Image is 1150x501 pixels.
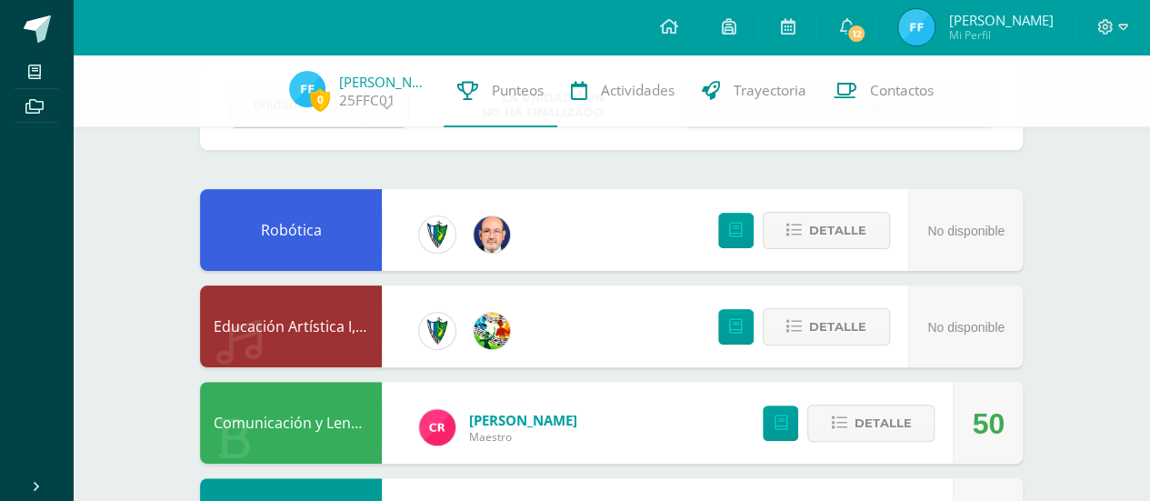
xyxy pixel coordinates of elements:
a: Punteos [444,55,557,127]
span: Maestro [469,429,577,445]
img: 9f174a157161b4ddbe12118a61fed988.png [419,216,455,253]
span: No disponible [927,320,1005,335]
a: Trayectoria [688,55,820,127]
img: 9f174a157161b4ddbe12118a61fed988.png [419,313,455,349]
img: 6b7a2a75a6c7e6282b1a1fdce061224c.png [474,216,510,253]
span: Punteos [492,81,544,100]
a: 25FFC01 [339,91,395,110]
button: Detalle [763,212,890,249]
span: Detalle [809,310,866,344]
span: Mi Perfil [948,27,1053,43]
span: [PERSON_NAME] [469,411,577,429]
span: Trayectoria [734,81,806,100]
span: Actividades [601,81,675,100]
span: [PERSON_NAME] [948,11,1053,29]
img: ab28fb4d7ed199cf7a34bbef56a79c5b.png [419,409,455,446]
a: [PERSON_NAME] [339,73,430,91]
span: Contactos [870,81,934,100]
img: f2b853f6947a4d110c82d09ec8a0485e.png [289,71,325,107]
button: Detalle [763,308,890,346]
div: 50 [972,383,1005,465]
div: Comunicación y Lenguaje, Idioma Español [200,382,382,464]
button: Detalle [807,405,935,442]
img: f2b853f6947a4d110c82d09ec8a0485e.png [898,9,935,45]
span: Detalle [809,214,866,247]
a: Contactos [820,55,947,127]
a: Actividades [557,55,688,127]
span: 12 [846,24,866,44]
div: Educación Artística I, Música y Danza [200,286,382,367]
div: Robótica [200,189,382,271]
span: 0 [310,88,330,111]
img: 159e24a6ecedfdf8f489544946a573f0.png [474,313,510,349]
span: Detalle [854,406,911,440]
span: No disponible [927,224,1005,238]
